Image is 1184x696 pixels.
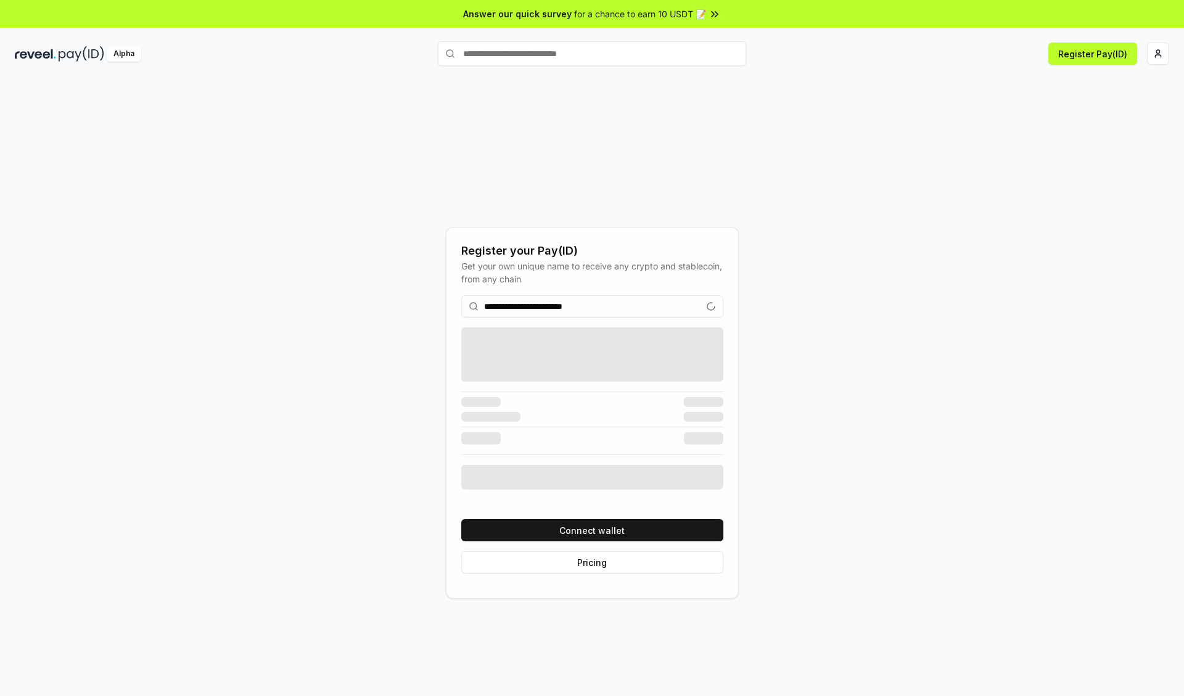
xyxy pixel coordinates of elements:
button: Pricing [461,551,723,573]
span: for a chance to earn 10 USDT 📝 [574,7,706,20]
div: Alpha [107,46,141,62]
div: Get your own unique name to receive any crypto and stablecoin, from any chain [461,260,723,285]
img: pay_id [59,46,104,62]
button: Register Pay(ID) [1048,43,1137,65]
button: Connect wallet [461,519,723,541]
div: Register your Pay(ID) [461,242,723,260]
span: Answer our quick survey [463,7,572,20]
img: reveel_dark [15,46,56,62]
